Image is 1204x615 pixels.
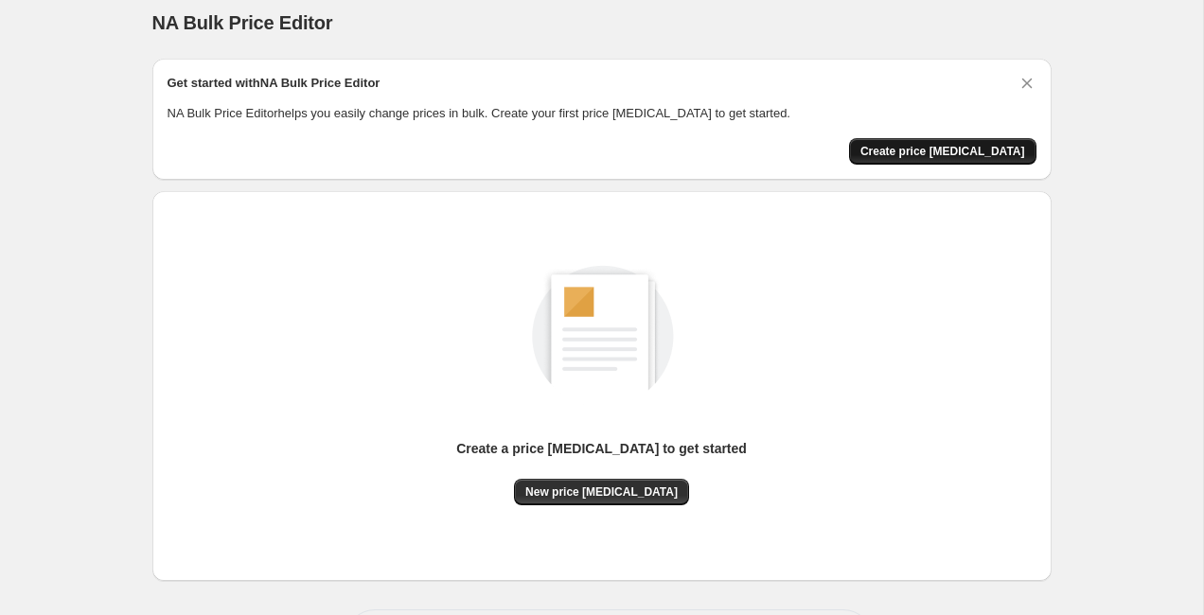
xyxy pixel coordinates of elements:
[525,484,678,500] span: New price [MEDICAL_DATA]
[168,74,381,93] h2: Get started with NA Bulk Price Editor
[168,104,1036,123] p: NA Bulk Price Editor helps you easily change prices in bulk. Create your first price [MEDICAL_DAT...
[1018,74,1036,93] button: Dismiss card
[456,439,747,458] p: Create a price [MEDICAL_DATA] to get started
[152,12,333,33] span: NA Bulk Price Editor
[860,144,1025,159] span: Create price [MEDICAL_DATA]
[514,479,689,505] button: New price [MEDICAL_DATA]
[849,138,1036,165] button: Create price change job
